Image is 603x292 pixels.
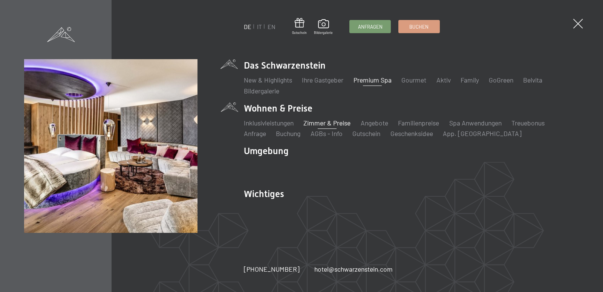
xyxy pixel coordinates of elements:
[489,76,513,84] a: GoGreen
[436,76,450,84] a: Aktiv
[311,129,343,138] a: AGBs - Info
[314,264,393,274] a: hotel@schwarzenstein.com
[352,129,380,138] a: Gutschein
[244,76,292,84] a: New & Highlights
[292,31,307,35] span: Gutschein
[401,76,426,84] a: Gourmet
[314,19,333,35] a: Bildergalerie
[268,23,275,30] a: EN
[350,20,390,33] a: Anfragen
[399,20,439,33] a: Buchen
[361,119,388,127] a: Angebote
[244,119,294,127] a: Inklusivleistungen
[257,23,262,30] a: IT
[511,119,545,127] a: Treuebonus
[443,129,522,138] a: App. [GEOGRAPHIC_DATA]
[292,18,307,35] a: Gutschein
[244,129,266,138] a: Anfrage
[461,76,479,84] a: Family
[244,23,251,30] a: DE
[449,119,501,127] a: Spa Anwendungen
[244,87,279,95] a: Bildergalerie
[244,264,300,274] a: [PHONE_NUMBER]
[354,76,392,84] a: Premium Spa
[302,76,343,84] a: Ihre Gastgeber
[244,265,300,273] span: [PHONE_NUMBER]
[358,23,383,30] span: Anfragen
[276,129,300,138] a: Buchung
[303,119,350,127] a: Zimmer & Preise
[409,23,429,30] span: Buchen
[390,129,433,138] a: Geschenksidee
[398,119,439,127] a: Familienpreise
[523,76,543,84] a: Belvita
[314,31,333,35] span: Bildergalerie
